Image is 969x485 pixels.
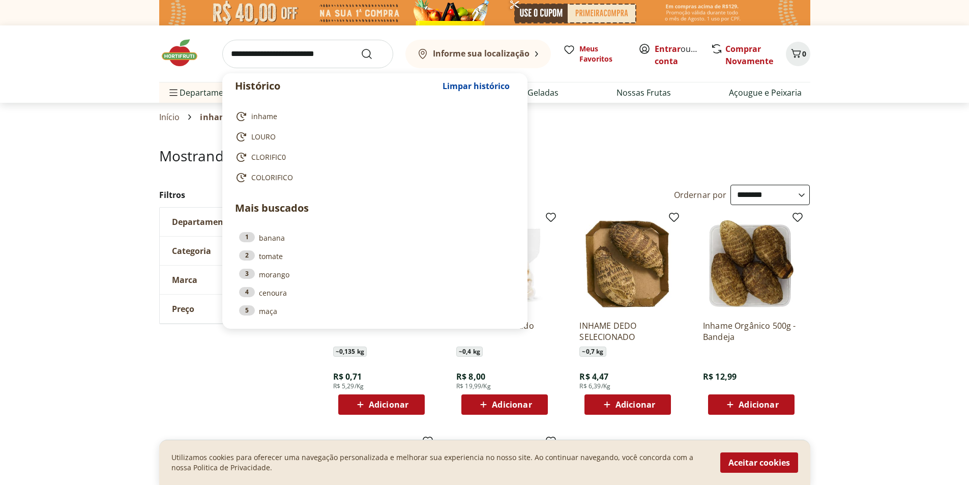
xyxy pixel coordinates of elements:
div: 5 [239,305,255,316]
a: Criar conta [655,43,711,67]
a: 4cenoura [239,287,511,298]
span: Marca [172,275,197,285]
span: inhame [200,112,232,122]
button: Preço [160,295,312,323]
button: Carrinho [786,42,810,66]
span: Meus Favoritos [579,44,626,64]
button: Menu [167,80,180,105]
a: Inhame Processado [456,320,553,343]
button: Marca [160,266,312,294]
p: Mais buscados [235,201,515,216]
a: Açougue e Peixaria [729,87,802,99]
a: Nossas Frutas [616,87,671,99]
button: Adicionar [708,394,795,415]
button: Informe sua localização [405,40,551,68]
span: Adicionar [369,401,408,409]
img: Inhame Orgânico 500g - Bandeja [703,215,800,312]
a: LOURO [235,131,511,143]
a: Início [159,112,180,122]
span: ou [655,43,700,67]
p: Histórico [235,79,437,93]
span: Preço [172,304,194,314]
a: 5maça [239,305,511,317]
a: inhame [235,110,511,123]
span: ~ 0,7 kg [579,347,606,357]
b: Informe sua localização [433,48,530,59]
span: R$ 5,29/Kg [333,382,364,390]
a: 1banana [239,232,511,243]
h2: Filtros [159,185,313,205]
div: 1 [239,232,255,242]
span: CLORIFIC0 [251,152,286,162]
span: ~ 0,135 kg [333,347,367,357]
div: 4 [239,287,255,297]
a: COLORIFICO [235,172,511,184]
a: Meus Favoritos [563,44,626,64]
a: INHAME DEDO SELECIONADO [579,320,676,343]
button: Adicionar [338,394,425,415]
span: R$ 8,00 [456,371,485,382]
span: Departamentos [167,80,241,105]
span: Limpar histórico [443,82,510,90]
span: R$ 6,39/Kg [579,382,610,390]
span: Adicionar [492,401,532,409]
span: R$ 12,99 [703,371,737,382]
button: Adicionar [461,394,548,415]
button: Departamento [160,208,312,236]
span: R$ 4,47 [579,371,608,382]
input: search [222,40,393,68]
button: Submit Search [361,48,385,60]
button: Adicionar [584,394,671,415]
div: 3 [239,269,255,279]
div: 2 [239,250,255,261]
a: CLORIFIC0 [235,151,511,163]
span: ~ 0,4 kg [456,347,483,357]
a: Inhame Dedo Unidade [333,320,430,343]
span: COLORIFICO [251,173,293,183]
a: Entrar [655,43,681,54]
span: Departamento [172,217,232,227]
label: Ordernar por [674,189,727,201]
span: Adicionar [615,401,655,409]
h1: Mostrando resultados para: [159,148,810,164]
p: Utilizamos cookies para oferecer uma navegação personalizada e melhorar sua experiencia no nosso ... [171,452,708,473]
span: Adicionar [739,401,778,409]
a: 2tomate [239,250,511,262]
span: R$ 0,71 [333,371,362,382]
button: Limpar histórico [437,74,515,98]
button: Categoria [160,237,312,265]
a: Comprar Novamente [725,43,773,67]
img: INHAME DEDO SELECIONADO [579,215,676,312]
span: Categoria [172,246,211,256]
a: 3morango [239,269,511,280]
span: inhame [251,111,277,122]
span: LOURO [251,132,276,142]
span: R$ 19,99/Kg [456,382,491,390]
span: 0 [802,49,806,59]
button: Aceitar cookies [720,452,798,473]
img: Hortifruti [159,38,210,68]
a: Inhame Orgânico 500g - Bandeja [703,320,800,343]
